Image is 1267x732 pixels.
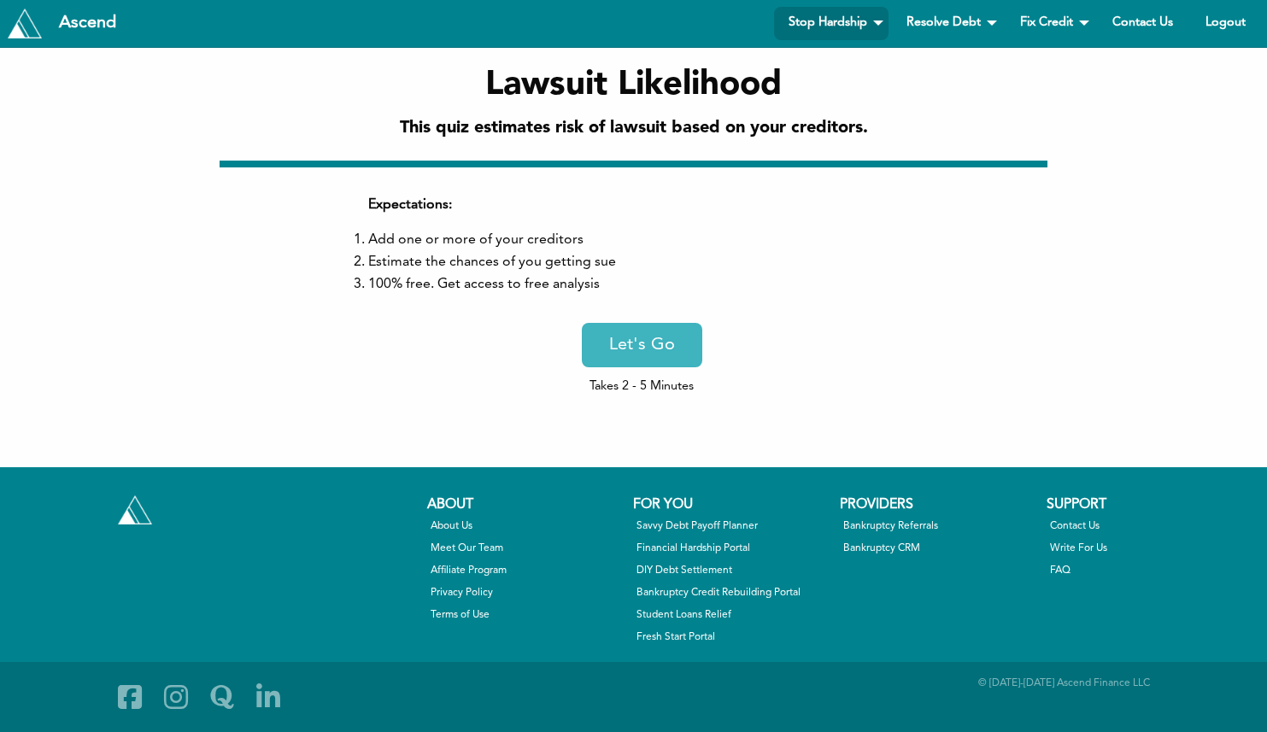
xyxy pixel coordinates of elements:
a: Stop Hardship [774,7,889,40]
a: Terms of Use [431,607,622,623]
li: 100% free. Get access to free analysis [368,274,915,296]
a: DIY Debt Settlement [636,563,828,578]
img: Tryascend.com [8,9,42,38]
li: Add one or more of your creditors [368,230,915,252]
a: Bankruptcy CRM [843,541,1035,556]
li: Estimate the chances of you getting sue [368,252,915,274]
div: Ascend [45,15,130,32]
a: Let's Go [582,323,702,367]
a: Fix Credit [1006,7,1094,40]
a: Contact Us [1050,518,1241,534]
a: Write For Us [1050,541,1241,556]
a: Facebook [110,676,150,718]
div: Providers [840,495,1038,515]
a: Privacy Policy [431,585,622,600]
a: Fresh Start Portal [636,630,828,645]
a: Financial Hardship Portal [636,541,828,556]
div: For You [633,495,831,515]
a: Student Loans Relief [636,607,828,623]
div: © [DATE]-[DATE] Ascend Finance LLC [840,676,1150,718]
a: Instagram [156,676,196,718]
a: Contact Us [1098,7,1188,40]
a: Savvy Debt Payoff Planner [636,518,828,534]
a: Linkedin [249,676,288,718]
a: Bankruptcy Referrals [843,518,1035,534]
img: Tryascend.com [118,495,152,524]
a: Resolve Debt [892,7,1002,40]
div: Support [1047,495,1245,515]
a: Quora [202,676,242,718]
a: Tryascend.com Ascend [3,4,134,42]
a: Bankruptcy Credit Rebuilding Portal [636,585,828,600]
h1: Lawsuit Likelihood [400,61,868,109]
div: About [427,495,625,515]
a: FAQ [1050,563,1241,578]
a: Meet Our Team [431,541,622,556]
a: Affiliate Program [431,563,622,578]
b: Expectations: [368,198,452,212]
a: Tryascend.com [114,491,156,529]
a: About Us [431,518,622,534]
h2: This quiz estimates risk of lawsuit based on your creditors. [400,116,868,140]
a: Logout [1191,7,1260,40]
div: Takes 2 - 5 Minutes [568,378,716,396]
